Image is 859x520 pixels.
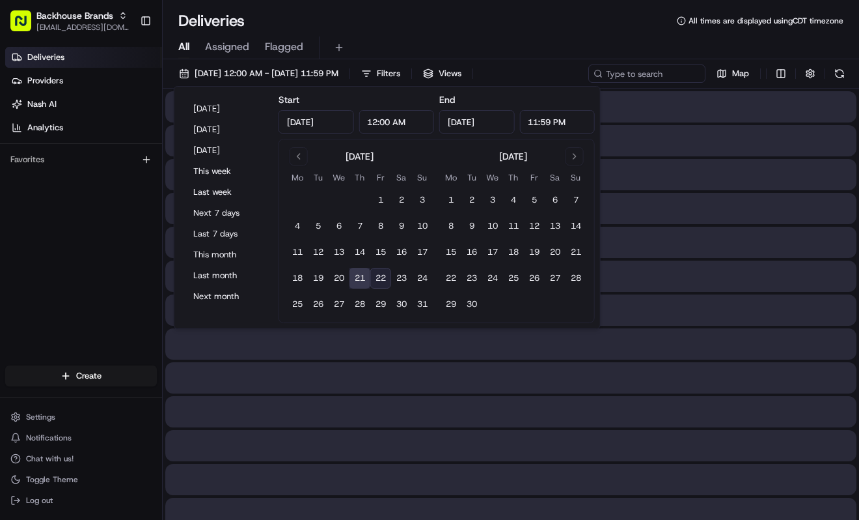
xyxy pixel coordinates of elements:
input: Time [359,110,434,134]
button: Settings [5,408,157,426]
label: End [439,94,455,106]
div: 💻 [110,293,120,304]
button: 27 [329,294,349,315]
button: 30 [461,294,482,315]
span: Filters [377,68,400,79]
button: 8 [370,216,391,237]
img: FDD Support [13,190,34,211]
a: 📗Knowledge Base [8,287,105,310]
div: [DATE] [346,150,374,163]
button: Next month [187,287,266,306]
button: 10 [412,216,433,237]
a: 💻API Documentation [105,287,214,310]
button: 4 [503,190,524,210]
button: 23 [461,268,482,289]
button: Log out [5,491,157,510]
span: [DATE] [115,238,142,248]
button: 13 [329,242,349,263]
button: [EMAIL_ADDRESS][DOMAIN_NAME] [36,22,130,33]
button: This week [187,162,266,181]
button: 17 [482,242,503,263]
button: [DATE] 12:00 AM - [DATE] 11:59 PM [173,65,344,83]
button: 24 [412,268,433,289]
button: 12 [524,216,545,237]
button: Next 7 days [187,204,266,222]
button: 26 [308,294,329,315]
button: Map [711,65,755,83]
span: Knowledge Base [26,292,100,305]
th: Friday [370,171,391,184]
button: 1 [370,190,391,210]
button: 10 [482,216,503,237]
span: • [108,238,113,248]
a: Providers [5,70,162,91]
button: 16 [461,242,482,263]
button: 19 [308,268,329,289]
button: 26 [524,268,545,289]
button: Backhouse Brands [36,9,113,22]
button: 31 [412,294,433,315]
span: All times are displayed using CDT timezone [689,16,843,26]
button: Last month [187,267,266,285]
button: Backhouse Brands[EMAIL_ADDRESS][DOMAIN_NAME] [5,5,135,36]
button: 3 [482,190,503,210]
button: 30 [391,294,412,315]
img: 1736555255976-a54dd68f-1ca7-489b-9aae-adbdc363a1c4 [26,238,36,249]
th: Friday [524,171,545,184]
th: Monday [441,171,461,184]
th: Saturday [391,171,412,184]
span: Settings [26,412,55,422]
span: [DATE] 12:00 AM - [DATE] 11:59 PM [195,68,338,79]
div: We're available if you need us! [59,138,179,149]
button: 16 [391,242,412,263]
button: 5 [524,190,545,210]
button: 25 [503,268,524,289]
span: [PERSON_NAME] [40,238,105,248]
img: Asif Zaman Khan [13,225,34,246]
button: Filters [355,65,406,83]
button: 17 [412,242,433,263]
span: Assigned [205,39,249,55]
div: Start new chat [59,125,213,138]
button: 2 [461,190,482,210]
button: 13 [545,216,566,237]
span: Notifications [26,433,72,443]
button: 1 [441,190,461,210]
button: 25 [287,294,308,315]
button: Start new chat [221,129,237,145]
button: Refresh [830,65,849,83]
button: 27 [545,268,566,289]
p: Welcome 👋 [13,53,237,74]
input: Type to search [588,65,705,83]
span: Views [439,68,461,79]
button: Create [5,366,157,386]
button: [DATE] [187,100,266,118]
button: 9 [461,216,482,237]
button: See all [202,167,237,183]
button: Views [417,65,467,83]
button: 20 [545,242,566,263]
button: 18 [503,242,524,263]
th: Thursday [503,171,524,184]
button: 14 [566,216,586,237]
button: Chat with us! [5,450,157,468]
button: 2 [391,190,412,210]
span: Providers [27,75,63,87]
button: 7 [349,216,370,237]
span: [DATE] [100,203,127,213]
button: This month [187,246,266,264]
button: 15 [441,242,461,263]
button: 12 [308,242,329,263]
th: Sunday [412,171,433,184]
span: Deliveries [27,51,64,63]
button: 19 [524,242,545,263]
button: 18 [287,268,308,289]
span: FDD Support [40,203,90,213]
button: Toggle Theme [5,470,157,489]
label: Start [279,94,299,106]
img: Nash [13,14,39,40]
button: 20 [329,268,349,289]
th: Thursday [349,171,370,184]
